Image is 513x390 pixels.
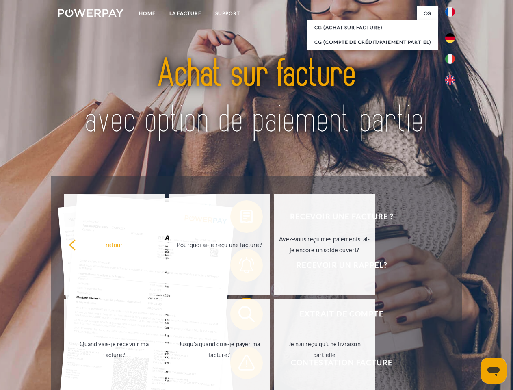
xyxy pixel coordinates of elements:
[162,6,208,21] a: LA FACTURE
[279,234,370,256] div: Avez-vous reçu mes paiements, ai-je encore un solde ouvert?
[445,33,455,43] img: de
[69,239,160,250] div: retour
[445,54,455,64] img: it
[417,6,438,21] a: CG
[78,39,435,156] img: title-powerpay_fr.svg
[307,20,438,35] a: CG (achat sur facture)
[445,7,455,17] img: fr
[279,338,370,360] div: Je n'ai reçu qu'une livraison partielle
[208,6,247,21] a: Support
[307,35,438,50] a: CG (Compte de crédit/paiement partiel)
[174,239,265,250] div: Pourquoi ai-je reçu une facture?
[481,357,507,383] iframe: Bouton de lancement de la fenêtre de messagerie
[132,6,162,21] a: Home
[69,338,160,360] div: Quand vais-je recevoir ma facture?
[274,194,375,295] a: Avez-vous reçu mes paiements, ai-je encore un solde ouvert?
[174,338,265,360] div: Jusqu'à quand dois-je payer ma facture?
[58,9,123,17] img: logo-powerpay-white.svg
[445,75,455,85] img: en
